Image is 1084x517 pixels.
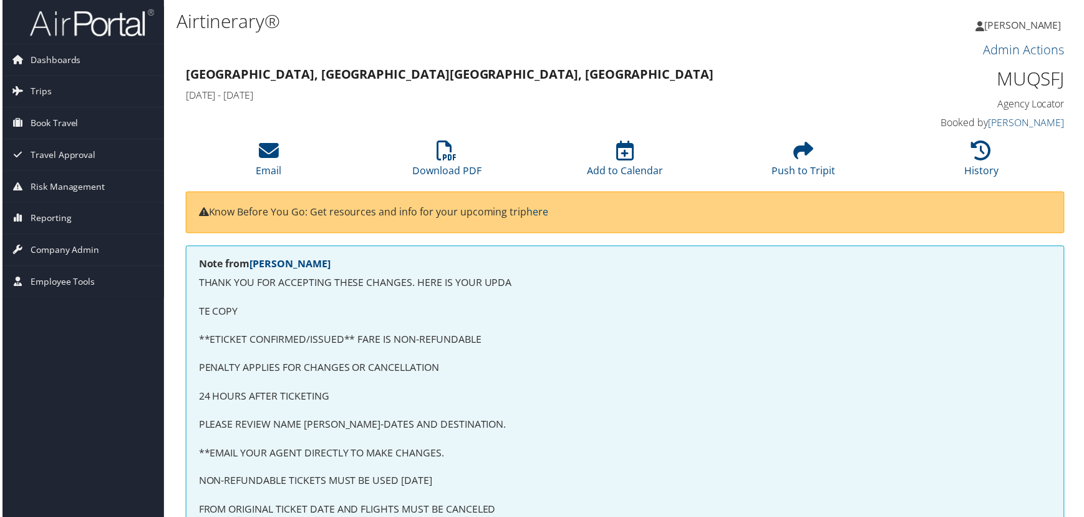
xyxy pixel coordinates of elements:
[197,205,1053,222] p: Know Before You Go: Get resources and info for your upcoming trip
[248,258,329,272] a: [PERSON_NAME]
[197,390,1053,406] p: 24 HOURS AFTER TICKETING
[28,140,94,171] span: Travel Approval
[197,475,1053,491] p: NON-REFUNDABLE TICKETS MUST BE USED [DATE]
[197,447,1053,463] p: **EMAIL YOUR AGENT DIRECTLY TO MAKE CHANGES.
[175,8,775,34] h1: Airtinerary®
[28,204,69,235] span: Reporting
[28,108,76,139] span: Book Travel
[28,267,93,298] span: Employee Tools
[966,148,1000,178] a: History
[28,76,49,107] span: Trips
[197,258,329,272] strong: Note from
[985,41,1067,58] a: Admin Actions
[28,44,79,76] span: Dashboards
[28,235,97,267] span: Company Admin
[184,66,714,83] strong: [GEOGRAPHIC_DATA], [GEOGRAPHIC_DATA] [GEOGRAPHIC_DATA], [GEOGRAPHIC_DATA]
[254,148,280,178] a: Email
[990,116,1067,130] a: [PERSON_NAME]
[197,276,1053,292] p: THANK YOU FOR ACCEPTING THESE CHANGES. HERE IS YOUR UPDA
[526,206,548,220] a: here
[860,66,1067,92] h1: MUQSFJ
[773,148,836,178] a: Push to Tripit
[860,116,1067,130] h4: Booked by
[197,305,1053,321] p: TE COPY
[588,148,664,178] a: Add to Calendar
[28,172,103,203] span: Risk Management
[27,8,152,37] img: airportal-logo.png
[412,148,481,178] a: Download PDF
[977,6,1076,44] a: [PERSON_NAME]
[860,97,1067,111] h4: Agency Locator
[197,418,1053,435] p: PLEASE REVIEW NAME [PERSON_NAME]-DATES AND DESTINATION.
[184,89,841,102] h4: [DATE] - [DATE]
[197,362,1053,378] p: PENALTY APPLIES FOR CHANGES OR CANCELLATION
[197,333,1053,349] p: **ETICKET CONFIRMED/ISSUED** FARE IS NON-REFUNDABLE
[986,18,1063,32] span: [PERSON_NAME]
